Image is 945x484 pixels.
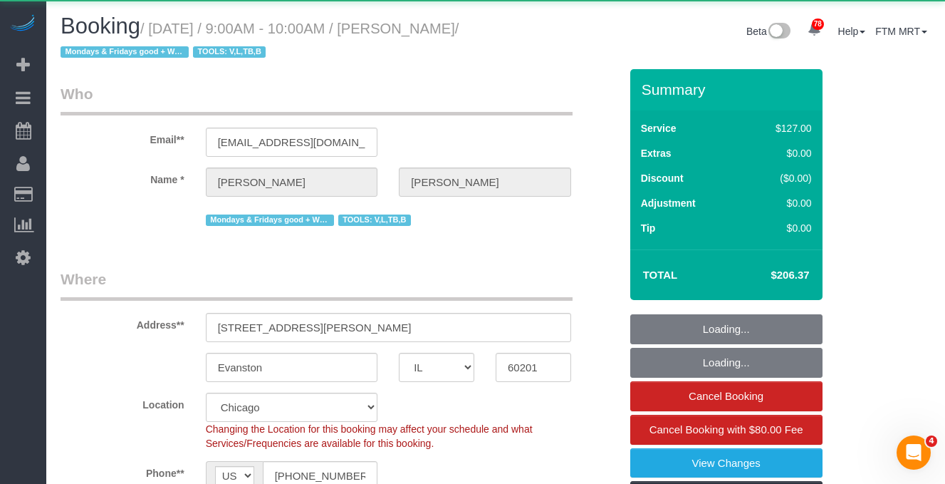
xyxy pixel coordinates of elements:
label: Name * [50,168,195,187]
legend: Where [61,269,573,301]
span: Booking [61,14,140,38]
label: Location [50,393,195,412]
span: 4 [926,436,937,447]
a: Beta [746,26,790,37]
div: $127.00 [746,121,812,135]
img: Automaid Logo [9,14,37,34]
span: TOOLS: V,L,TB,B [338,215,411,226]
label: Tip [641,221,656,235]
a: FTM MRT [875,26,927,37]
label: Service [641,121,677,135]
span: Mondays & Fridays good + Wed pms [206,215,334,226]
small: / [DATE] / 9:00AM - 10:00AM / [PERSON_NAME] [61,21,459,61]
div: ($0.00) [746,171,812,185]
legend: Who [61,83,573,115]
iframe: Intercom live chat [897,436,931,470]
input: Zip Code** [496,353,571,382]
img: New interface [767,23,790,41]
a: View Changes [630,448,823,478]
input: Last Name* [399,168,571,197]
span: Mondays & Fridays good + Wed pms [61,46,189,58]
div: $0.00 [746,221,812,235]
span: 78 [812,19,824,30]
a: 78 [800,14,828,46]
a: Cancel Booking with $80.00 Fee [630,415,823,445]
strong: Total [643,269,678,281]
label: Adjustment [641,196,696,210]
a: Cancel Booking [630,381,823,411]
label: Extras [641,146,672,160]
input: First Name** [206,168,378,197]
h3: Summary [642,81,815,98]
label: Discount [641,171,684,185]
a: Help [838,26,866,37]
span: TOOLS: V,L,TB,B [193,46,266,58]
h4: $206.37 [728,269,809,282]
span: Cancel Booking with $80.00 Fee [649,423,803,436]
div: $0.00 [746,196,812,210]
div: $0.00 [746,146,812,160]
span: Changing the Location for this booking may affect your schedule and what Services/Frequencies are... [206,423,533,449]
